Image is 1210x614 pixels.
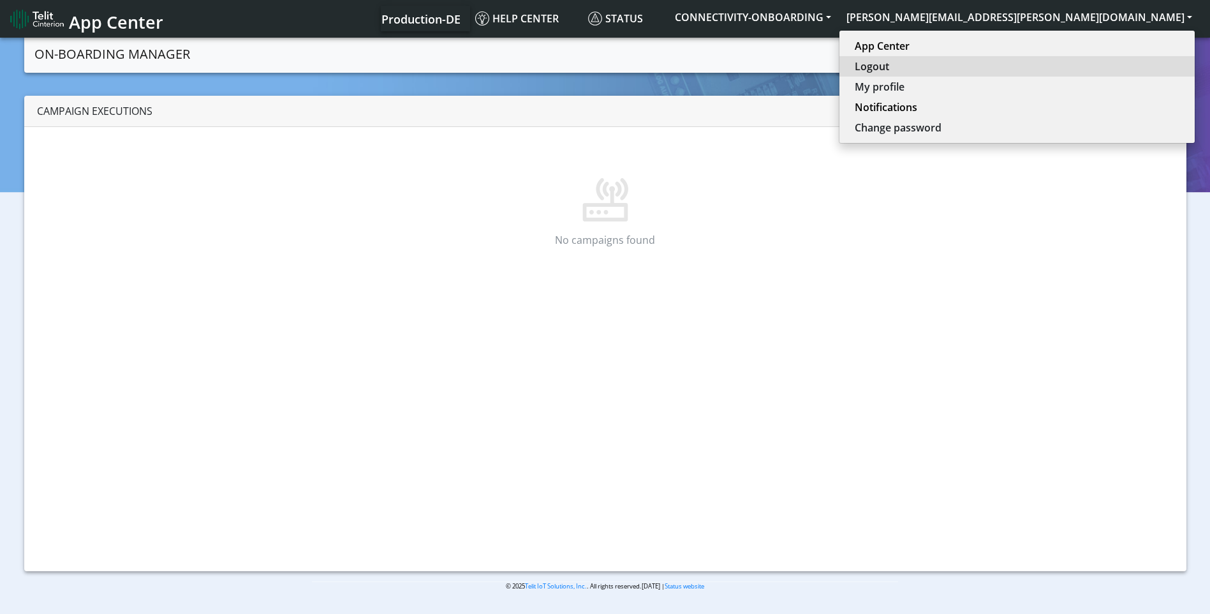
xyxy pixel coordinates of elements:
button: CONNECTIVITY-ONBOARDING [667,6,839,29]
button: Notifications [839,97,1195,117]
span: Status [588,11,643,26]
a: Notifications [855,100,1179,115]
button: Change password [839,117,1195,138]
button: My profile [839,77,1195,97]
span: App Center [69,10,163,34]
img: logo-telit-cinterion-gw-new.png [10,9,64,29]
button: [PERSON_NAME][EMAIL_ADDRESS][PERSON_NAME][DOMAIN_NAME] [839,6,1200,29]
button: Logout [839,56,1195,77]
span: Help center [475,11,559,26]
img: knowledge.svg [475,11,489,26]
a: Help center [470,6,583,31]
a: Telit IoT Solutions, Inc. [525,582,587,590]
span: Production-DE [381,11,461,27]
a: Your current platform instance [381,6,460,31]
a: App Center [855,38,1179,54]
a: Status website [665,582,704,590]
button: App Center [839,36,1195,56]
img: status.svg [588,11,602,26]
p: © 2025 . All rights reserved.[DATE] | [312,581,898,591]
a: On-Boarding Manager [34,41,190,67]
a: Status [583,6,667,31]
img: No more campaigns found [564,140,646,222]
a: App Center [10,5,161,33]
p: No campaigns found [59,232,1151,248]
div: Campaign Executions [24,96,1186,127]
